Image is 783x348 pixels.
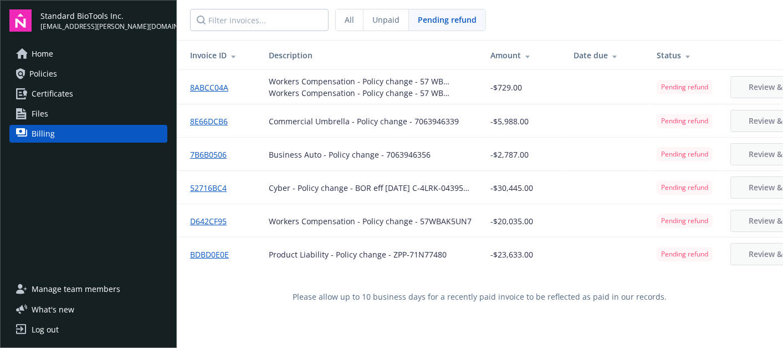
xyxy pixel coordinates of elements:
span: -$30,445.00 [490,182,533,194]
span: Files [32,105,48,123]
div: Business Auto - Policy change - 7063946356 [269,149,431,160]
a: 52716BC4 [190,182,236,194]
span: -$2,787.00 [490,149,529,160]
div: Status [657,49,713,61]
span: -$729.00 [490,82,522,93]
span: Certificates [32,85,73,103]
span: Pending refund [661,183,708,193]
span: Billing [32,125,55,143]
img: navigator-logo.svg [9,9,32,32]
div: Workers Compensation - Policy change - 57 WB AK5UN7 [269,75,473,87]
div: Cyber - Policy change - BOR eff [DATE] C-4LRK-043959-CYBER-2024 [269,182,473,194]
a: Manage team members [9,280,167,298]
a: D642CF95 [190,215,236,227]
div: Product Liability - Policy change - ZPP-71N77480 [269,249,447,260]
span: Pending refund [661,116,708,126]
span: [EMAIL_ADDRESS][PERSON_NAME][DOMAIN_NAME] [40,22,167,32]
span: Pending refund [418,14,477,26]
button: What's new [9,304,92,315]
a: Certificates [9,85,167,103]
span: Pending refund [661,82,708,92]
span: -$5,988.00 [490,115,529,127]
a: BDBD0E0E [190,249,238,260]
div: Log out [32,321,59,339]
span: Home [32,45,53,63]
a: 8E66DCB6 [190,115,237,127]
input: Filter invoices... [190,9,329,31]
span: Manage team members [32,280,120,298]
div: Commercial Umbrella - Policy change - 7063946339 [269,115,459,127]
div: Date due [574,49,639,61]
div: Amount [490,49,556,61]
span: All [345,14,354,26]
a: 7B6B0506 [190,149,236,160]
a: Home [9,45,167,63]
a: Policies [9,65,167,83]
div: Please allow up to 10 business days for a recently paid invoice to be reflected as paid in our re... [177,271,783,322]
a: Files [9,105,167,123]
span: Pending refund [661,149,708,159]
span: -$20,035.00 [490,215,533,227]
span: -$23,633.00 [490,249,533,260]
span: Pending refund [661,216,708,226]
div: Invoice ID [190,49,251,61]
a: 8ABCC04A [190,82,237,93]
span: What ' s new [32,304,74,315]
a: Billing [9,125,167,143]
span: Policies [29,65,57,83]
div: Workers Compensation - Policy change - 57 WB AK5UN7 [269,87,473,99]
span: Pending refund [661,249,708,259]
button: Standard BioTools Inc.[EMAIL_ADDRESS][PERSON_NAME][DOMAIN_NAME] [40,9,167,32]
span: Unpaid [372,14,400,26]
span: Standard BioTools Inc. [40,10,167,22]
div: Description [269,49,473,61]
div: Workers Compensation - Policy change - 57WBAK5UN7 [269,215,472,227]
